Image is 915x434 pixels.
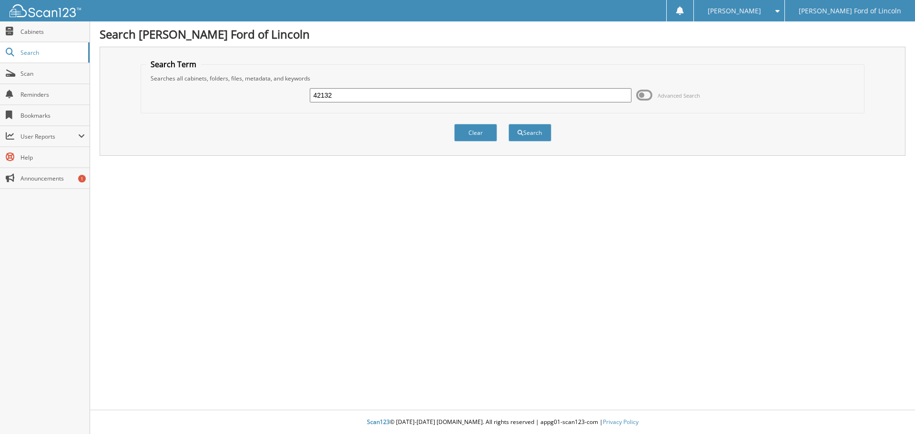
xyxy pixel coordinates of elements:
[508,124,551,141] button: Search
[90,411,915,434] div: © [DATE]-[DATE] [DOMAIN_NAME]. All rights reserved | appg01-scan123-com |
[146,59,201,70] legend: Search Term
[100,26,905,42] h1: Search [PERSON_NAME] Ford of Lincoln
[867,388,915,434] iframe: Chat Widget
[20,28,85,36] span: Cabinets
[799,8,901,14] span: [PERSON_NAME] Ford of Lincoln
[146,74,860,82] div: Searches all cabinets, folders, files, metadata, and keywords
[603,418,639,426] a: Privacy Policy
[20,111,85,120] span: Bookmarks
[367,418,390,426] span: Scan123
[20,49,83,57] span: Search
[20,174,85,182] span: Announcements
[78,175,86,182] div: 1
[20,153,85,161] span: Help
[20,91,85,99] span: Reminders
[10,4,81,17] img: scan123-logo-white.svg
[454,124,497,141] button: Clear
[658,92,700,99] span: Advanced Search
[20,70,85,78] span: Scan
[20,132,78,141] span: User Reports
[708,8,761,14] span: [PERSON_NAME]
